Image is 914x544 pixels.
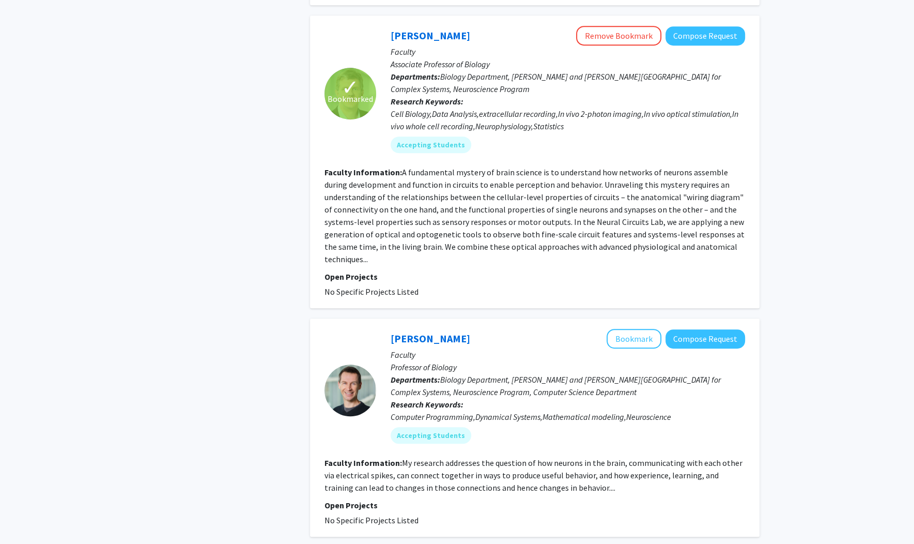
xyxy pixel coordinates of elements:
[391,332,470,345] a: [PERSON_NAME]
[324,286,419,297] span: No Specific Projects Listed
[391,29,470,42] a: [PERSON_NAME]
[391,349,745,361] p: Faculty
[324,515,419,525] span: No Specific Projects Listed
[391,374,721,397] span: Biology Department, [PERSON_NAME] and [PERSON_NAME][GEOGRAPHIC_DATA] for Complex Systems, Neurosc...
[324,458,402,468] b: Faculty Information:
[391,374,440,385] b: Departments:
[391,96,463,107] b: Research Keywords:
[324,499,745,511] p: Open Projects
[342,82,359,93] span: ✓
[391,108,745,132] div: Cell Biology,Data Analysis,extracellular recording,In vivo 2-photon imaging,In vivo optical stimu...
[391,427,471,444] mat-chip: Accepting Students
[328,93,373,105] span: Bookmarked
[391,399,463,410] b: Research Keywords:
[665,26,745,46] button: Compose Request to Stephen Van Hooser
[391,411,745,423] div: Computer Programming,Dynamical Systems,Mathematical modeling,Neuroscience
[665,329,745,349] button: Compose Request to Paul Miller
[324,167,745,264] fg-read-more: A fundamental mystery of brain science is to understand how networks of neurons assemble during d...
[324,167,402,177] b: Faculty Information:
[391,46,745,58] p: Faculty
[324,458,742,493] fg-read-more: My research addresses the question of how neurons in the brain, communicating with each other via...
[391,71,440,82] b: Departments:
[391,361,745,373] p: Professor of Biology
[8,497,44,536] iframe: Chat
[391,137,471,153] mat-chip: Accepting Students
[324,270,745,283] p: Open Projects
[607,329,661,349] button: Add Paul Miller to Bookmarks
[576,26,661,46] button: Remove Bookmark
[391,71,721,94] span: Biology Department, [PERSON_NAME] and [PERSON_NAME][GEOGRAPHIC_DATA] for Complex Systems, Neurosc...
[391,58,745,70] p: Associate Professor of Biology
